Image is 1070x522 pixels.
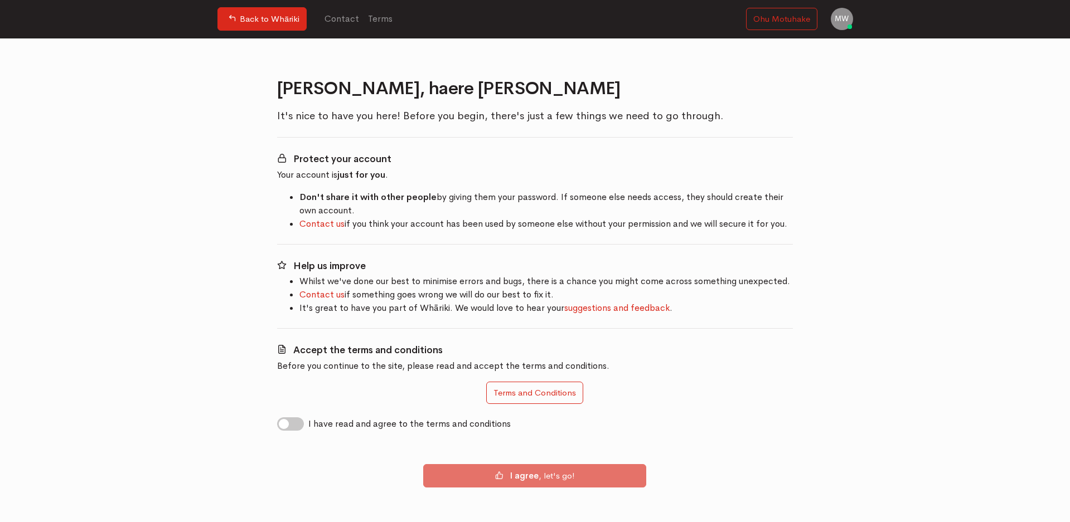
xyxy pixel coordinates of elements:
[277,79,793,98] h2: [PERSON_NAME], haere [PERSON_NAME]
[308,417,511,431] label: I have read and agree to the terms and conditions
[299,217,793,231] li: if you think your account has been used by someone else without your permission and we will secur...
[486,382,583,404] button: Terms and Conditions
[299,275,793,288] li: Whilst we've done our best to minimise errors and bugs, there is a chance you might come across s...
[299,191,793,217] li: by giving them your password. If someone else needs access, they should create their own account.
[564,302,670,314] a: suggestions and feedback
[364,7,397,31] a: Terms
[299,289,345,300] a: Contact us
[217,7,307,31] a: Back to Whāriki
[510,470,539,481] b: I agree
[320,7,364,31] a: Contact
[423,464,646,487] button: I agree, let's go!
[293,153,391,165] b: Protect your account
[299,218,345,230] a: Contact us
[277,168,793,182] p: Your account is .
[299,301,793,315] li: It's great to have you part of Whāriki. We would love to hear your .
[277,359,793,373] p: Before you continue to the site, please read and accept the terms and conditions.
[293,260,366,272] b: Help us improve
[299,191,437,203] b: Don't share it with other people
[337,169,385,180] b: just for you
[746,8,817,31] a: Ohu Motuhake
[293,344,443,356] b: Accept the terms and conditions
[831,8,853,30] a: MW
[299,288,793,301] li: if something goes wrong we will do our best to fix it.
[277,108,793,124] p: It's nice to have you here! Before you begin, there's just a few things we need to go through.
